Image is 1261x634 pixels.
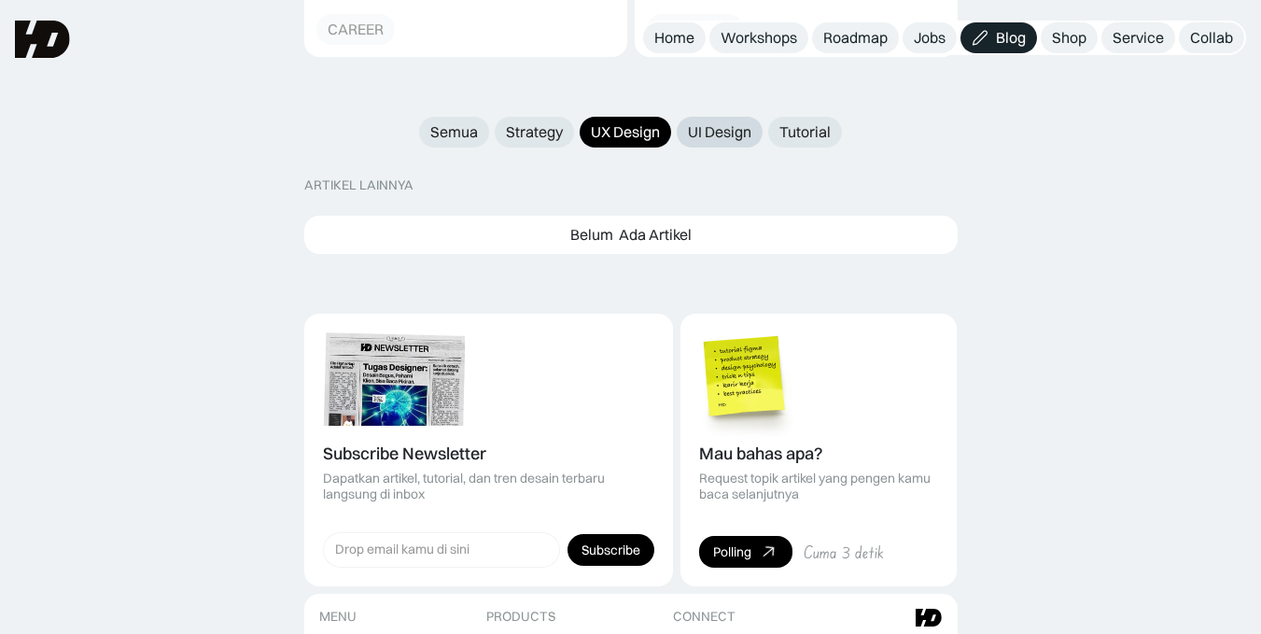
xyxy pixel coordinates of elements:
[570,225,692,245] div: Belum Ada Artikel
[823,28,888,48] div: Roadmap
[486,609,555,625] div: PRODUCTS
[914,28,946,48] div: Jobs
[323,532,560,568] input: Drop email kamu di sini
[779,122,831,142] div: Tutorial
[1179,22,1244,53] a: Collab
[804,542,884,562] div: Cuma 3 detik
[812,22,899,53] a: Roadmap
[430,122,478,142] div: Semua
[699,444,823,464] div: Mau bahas apa?
[506,122,563,142] div: Strategy
[1190,28,1233,48] div: Collab
[709,22,808,53] a: Workshops
[304,177,413,193] div: ARTIKEL LAINNYA
[567,534,654,567] input: Subscribe
[996,28,1026,48] div: Blog
[591,122,660,142] div: UX Design
[1101,22,1175,53] a: Service
[654,28,694,48] div: Home
[1113,28,1164,48] div: Service
[673,609,736,625] div: CONNECT
[319,609,357,625] div: MENU
[643,22,706,53] a: Home
[713,544,751,560] div: Polling
[960,22,1037,53] a: Blog
[688,122,751,142] div: UI Design
[903,22,957,53] a: Jobs
[1052,28,1086,48] div: Shop
[323,532,654,568] form: Form Subscription
[721,28,797,48] div: Workshops
[699,471,939,502] div: Request topik artikel yang pengen kamu baca selanjutnya
[1041,22,1098,53] a: Shop
[323,444,486,464] div: Subscribe Newsletter
[323,471,654,502] div: Dapatkan artikel, tutorial, dan tren desain terbaru langsung di inbox
[699,536,792,568] a: Polling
